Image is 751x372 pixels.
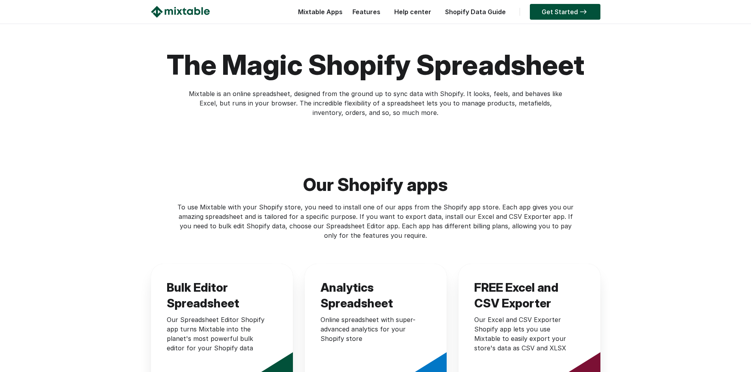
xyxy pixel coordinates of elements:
h3: Analytics Spreadsheet [321,279,423,307]
a: Shopify Data Guide [441,8,510,16]
div: Online spreadsheet with super-advanced analytics for your Shopify store [321,315,423,366]
div: Our Spreadsheet Editor Shopify app turns Mixtable into the planet's most powerful bulk editor for... [167,315,269,366]
p: Mixtable is an online spreadsheet, designed from the ground up to sync data with Shopify. It look... [188,89,563,117]
div: Mixtable Apps [294,6,343,22]
h3: FREE Excel and CSV Exporter [474,279,577,307]
img: Mixtable logo [151,6,210,18]
img: arrow-right.svg [578,9,589,14]
h1: The magic Shopify spreadsheet [151,47,600,83]
a: Help center [390,8,435,16]
div: Our Excel and CSV Exporter Shopify app lets you use Mixtable to easily export your store's data a... [474,315,577,366]
a: Features [348,8,384,16]
div: To use Mixtable with your Shopify store, you need to install one of our apps from the Shopify app... [173,202,578,240]
h2: Our Shopify apps [151,143,600,202]
h3: Bulk Editor Spreadsheet [167,279,269,307]
a: Get Started [530,4,600,20]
